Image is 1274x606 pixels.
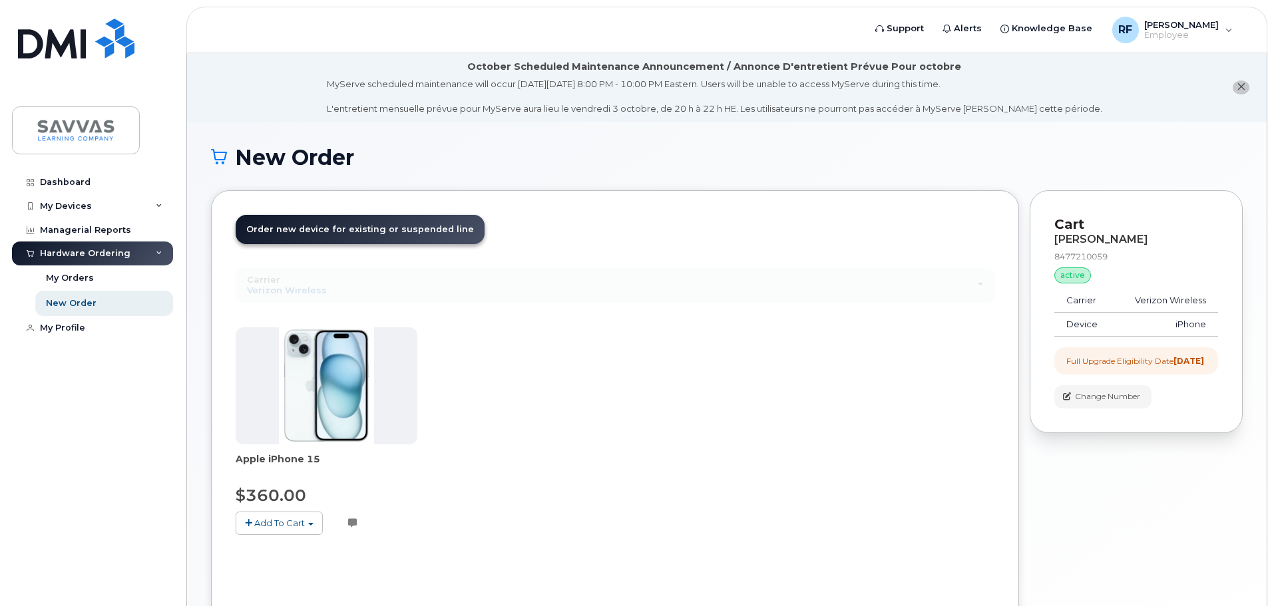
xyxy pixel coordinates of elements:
[236,512,323,535] button: Add To Cart
[1173,356,1204,366] strong: [DATE]
[1054,251,1218,262] div: 8477210059
[327,78,1102,115] div: MyServe scheduled maintenance will occur [DATE][DATE] 8:00 PM - 10:00 PM Eastern. Users will be u...
[1054,289,1114,313] td: Carrier
[467,60,961,74] div: October Scheduled Maintenance Announcement / Annonce D'entretient Prévue Pour octobre
[1114,289,1218,313] td: Verizon Wireless
[1054,385,1152,408] button: Change Number
[1216,548,1264,596] iframe: Messenger Launcher
[1054,267,1091,283] div: active
[246,224,474,234] span: Order new device for existing or suspended line
[279,327,375,444] img: iPhone_15.png
[1054,215,1218,234] p: Cart
[1233,80,1249,94] button: close notification
[1054,233,1218,245] div: [PERSON_NAME]
[254,518,305,528] span: Add To Cart
[211,146,1243,169] h1: New Order
[1114,313,1218,337] td: iPhone
[1054,313,1114,337] td: Device
[236,486,306,505] span: $360.00
[1066,355,1204,367] div: Full Upgrade Eligibility Date
[236,452,417,479] div: Apple iPhone 15
[1075,390,1140,402] span: Change Number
